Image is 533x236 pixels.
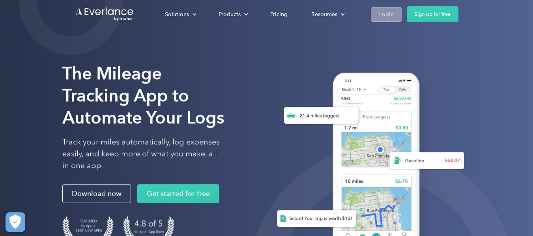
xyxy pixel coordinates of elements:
div: Login [379,9,394,19]
a: Sign up for free [407,6,458,22]
div: Products [219,9,241,19]
div: Products [211,7,254,21]
strong: The Mileage Tracking App to Automate Your Logs [62,63,224,128]
a: Login [371,7,402,22]
div: Pricing [270,9,288,19]
div: Solutions [157,7,203,21]
div: Resources [303,7,351,21]
div: Resources [311,9,337,19]
a: Download now [62,184,131,203]
a: Get started for free [137,184,219,203]
a: Pricing [262,7,295,21]
div: Solutions [165,9,189,19]
a: Go to homepage [75,7,134,22]
button: Cookies Settings [6,212,25,232]
p: Track your miles automatically, log expenses easily, and keep more of what you make, all in one app [62,136,220,172]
